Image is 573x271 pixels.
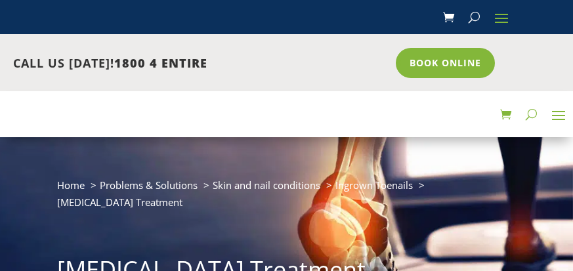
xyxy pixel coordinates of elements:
[13,55,387,72] p: CALL US [DATE]!
[57,178,85,192] a: Home
[396,48,495,78] a: Book Online
[213,178,320,192] a: Skin and nail conditions
[335,178,413,192] a: Ingrown Toenails
[57,196,182,209] span: [MEDICAL_DATA] Treatment
[114,55,207,71] span: 1800 4 ENTIRE
[57,177,515,220] nav: breadcrumb
[100,178,198,192] a: Problems & Solutions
